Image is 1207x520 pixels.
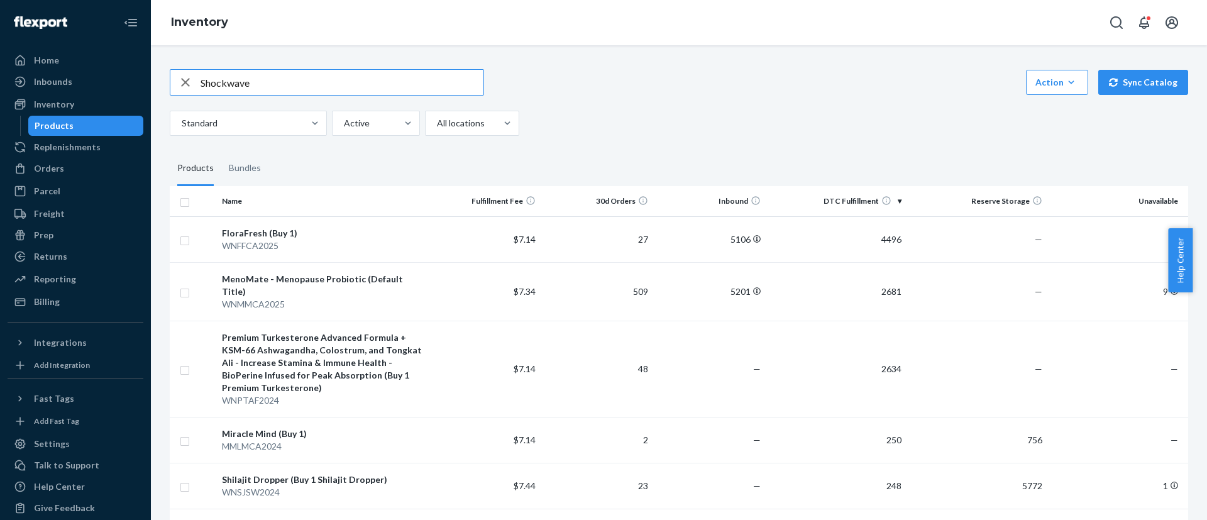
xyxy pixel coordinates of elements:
div: Replenishments [34,141,101,153]
a: Parcel [8,181,143,201]
button: Help Center [1168,228,1193,292]
input: Active [343,117,344,130]
span: $7.34 [514,286,536,297]
div: Add Fast Tag [34,416,79,426]
a: Help Center [8,477,143,497]
a: Reporting [8,269,143,289]
a: Settings [8,434,143,454]
div: Integrations [34,336,87,349]
td: 250 [766,417,907,463]
div: Reporting [34,273,76,285]
td: 5772 [907,463,1047,509]
div: Bundles [229,151,261,186]
button: Open Search Box [1104,10,1129,35]
td: 1 [1047,463,1188,509]
span: $7.14 [514,363,536,374]
td: 248 [766,463,907,509]
div: MMLMCA2024 [222,440,423,453]
td: 2634 [766,321,907,417]
div: Miracle Mind (Buy 1) [222,428,423,440]
div: Shilajit Dropper (Buy 1 Shilajit Dropper) [222,473,423,486]
ol: breadcrumbs [161,4,238,41]
div: Inventory [34,98,74,111]
span: — [1035,363,1042,374]
button: Action [1026,70,1088,95]
a: Add Integration [8,358,143,373]
button: Open notifications [1132,10,1157,35]
div: Freight [34,207,65,220]
button: Integrations [8,333,143,353]
span: — [753,480,761,491]
td: 48 [541,321,653,417]
a: Replenishments [8,137,143,157]
div: Settings [34,438,70,450]
a: Orders [8,158,143,179]
img: Flexport logo [14,16,67,29]
div: WNPTAF2024 [222,394,423,407]
td: 23 [541,463,653,509]
span: — [1171,434,1178,445]
th: Reserve Storage [907,186,1047,216]
button: Give Feedback [8,498,143,518]
button: Close Navigation [118,10,143,35]
a: Products [28,116,144,136]
td: 2681 [766,262,907,321]
a: Billing [8,292,143,312]
div: Premium Turkesterone Advanced Formula + KSM-66 Ashwagandha, Colostrum, and Tongkat Ali - Increase... [222,331,423,394]
input: Standard [180,117,182,130]
div: Help Center [34,480,85,493]
input: All locations [436,117,437,130]
a: Inventory [8,94,143,114]
th: Unavailable [1047,186,1188,216]
input: Search inventory by name or sku [201,70,483,95]
th: Fulfillment Fee [428,186,541,216]
td: 5106 [653,216,766,262]
a: Home [8,50,143,70]
td: 5201 [653,262,766,321]
div: WNMMCA2025 [222,298,423,311]
span: — [1171,363,1178,374]
td: 2 [541,417,653,463]
th: DTC Fulfillment [766,186,907,216]
div: MenoMate - Menopause Probiotic (Default Title) [222,273,423,298]
div: Inbounds [34,75,72,88]
span: — [753,363,761,374]
a: Inbounds [8,72,143,92]
span: $7.14 [514,234,536,245]
span: $7.14 [514,434,536,445]
a: Talk to Support [8,455,143,475]
a: Freight [8,204,143,224]
div: Action [1035,76,1079,89]
span: $7.44 [514,480,536,491]
div: Home [34,54,59,67]
div: Parcel [34,185,60,197]
button: Sync Catalog [1098,70,1188,95]
div: Talk to Support [34,459,99,472]
div: Products [35,119,74,132]
div: FloraFresh (Buy 1) [222,227,423,240]
span: — [1035,286,1042,297]
div: Prep [34,229,53,241]
td: 27 [541,216,653,262]
div: Fast Tags [34,392,74,405]
a: Inventory [171,15,228,29]
th: 30d Orders [541,186,653,216]
button: Fast Tags [8,389,143,409]
div: Returns [34,250,67,263]
div: Add Integration [34,360,90,370]
a: Returns [8,246,143,267]
span: — [1035,234,1042,245]
div: Orders [34,162,64,175]
td: 9 [1047,262,1188,321]
div: Billing [34,296,60,308]
button: Open account menu [1159,10,1184,35]
div: Products [177,151,214,186]
td: 4496 [766,216,907,262]
div: WNSJSW2024 [222,486,423,499]
div: WNFFCA2025 [222,240,423,252]
a: Prep [8,225,143,245]
span: — [753,434,761,445]
a: Add Fast Tag [8,414,143,429]
th: Inbound [653,186,766,216]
